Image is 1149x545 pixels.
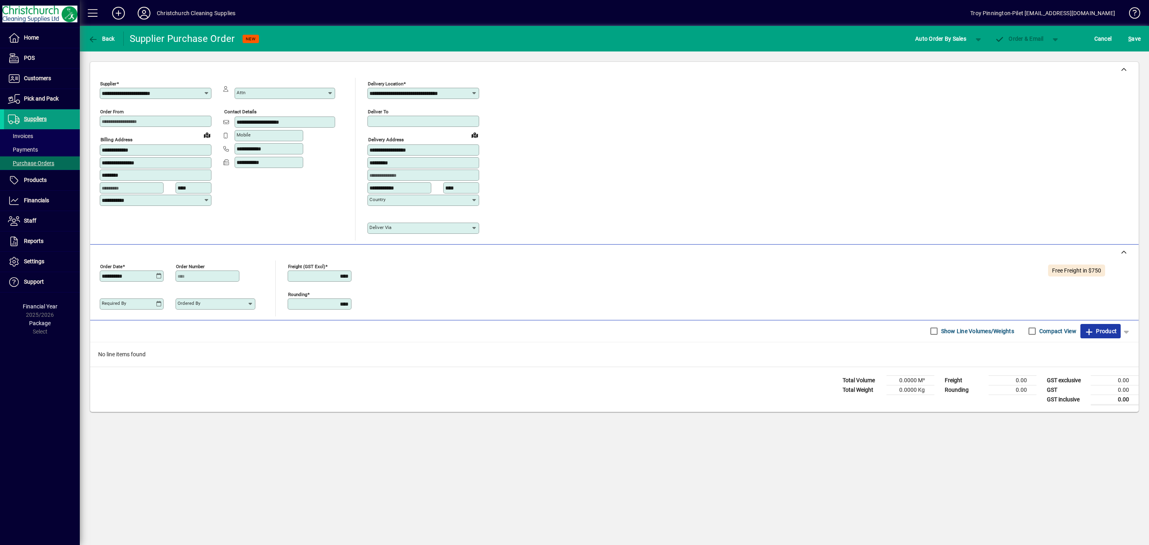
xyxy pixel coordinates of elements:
[1091,385,1139,395] td: 0.00
[1126,32,1143,46] button: Save
[237,132,251,138] mat-label: Mobile
[24,116,47,122] span: Suppliers
[941,385,989,395] td: Rounding
[23,303,57,310] span: Financial Year
[8,160,54,166] span: Purchase Orders
[368,81,403,87] mat-label: Delivery Location
[886,375,934,385] td: 0.0000 M³
[1043,395,1091,405] td: GST inclusive
[24,75,51,81] span: Customers
[8,133,33,139] span: Invoices
[915,32,966,45] span: Auto Order By Sales
[88,36,115,42] span: Back
[157,7,235,20] div: Christchurch Cleaning Supplies
[1094,32,1112,45] span: Cancel
[237,90,245,95] mat-label: Attn
[24,258,44,265] span: Settings
[178,300,200,306] mat-label: Ordered by
[970,7,1115,20] div: Troy Pinnington-Pilet [EMAIL_ADDRESS][DOMAIN_NAME]
[4,191,80,211] a: Financials
[8,146,38,153] span: Payments
[369,225,391,230] mat-label: Deliver via
[288,263,325,269] mat-label: Freight (GST excl)
[1128,36,1131,42] span: S
[24,177,47,183] span: Products
[989,385,1036,395] td: 0.00
[839,375,886,385] td: Total Volume
[201,128,213,141] a: View on map
[4,170,80,190] a: Products
[102,300,126,306] mat-label: Required by
[4,69,80,89] a: Customers
[24,55,35,61] span: POS
[991,32,1048,46] button: Order & Email
[1091,375,1139,385] td: 0.00
[4,252,80,272] a: Settings
[131,6,157,20] button: Profile
[4,211,80,231] a: Staff
[1128,32,1141,45] span: ave
[100,109,124,115] mat-label: Order from
[80,32,124,46] app-page-header-button: Back
[940,327,1014,335] label: Show Line Volumes/Weights
[886,385,934,395] td: 0.0000 Kg
[911,32,970,46] button: Auto Order By Sales
[4,143,80,156] a: Payments
[24,95,59,102] span: Pick and Pack
[100,81,116,87] mat-label: Supplier
[86,32,117,46] button: Back
[4,89,80,109] a: Pick and Pack
[995,36,1044,42] span: Order & Email
[1092,32,1114,46] button: Cancel
[24,238,43,244] span: Reports
[1084,325,1117,338] span: Product
[1043,385,1091,395] td: GST
[288,291,307,297] mat-label: Rounding
[100,263,122,269] mat-label: Order date
[1052,267,1101,274] span: Free Freight in $750
[1043,375,1091,385] td: GST exclusive
[24,34,39,41] span: Home
[1038,327,1076,335] label: Compact View
[1091,395,1139,405] td: 0.00
[130,32,235,45] div: Supplier Purchase Order
[29,320,51,326] span: Package
[468,128,481,141] a: View on map
[4,156,80,170] a: Purchase Orders
[24,278,44,285] span: Support
[4,272,80,292] a: Support
[24,217,36,224] span: Staff
[4,129,80,143] a: Invoices
[90,342,1139,367] div: No line items found
[106,6,131,20] button: Add
[4,231,80,251] a: Reports
[176,263,205,269] mat-label: Order number
[839,385,886,395] td: Total Weight
[24,197,49,203] span: Financials
[1123,2,1139,28] a: Knowledge Base
[368,109,389,115] mat-label: Deliver To
[1080,324,1121,338] button: Product
[369,197,385,202] mat-label: Country
[989,375,1036,385] td: 0.00
[4,28,80,48] a: Home
[941,375,989,385] td: Freight
[246,36,256,41] span: NEW
[4,48,80,68] a: POS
